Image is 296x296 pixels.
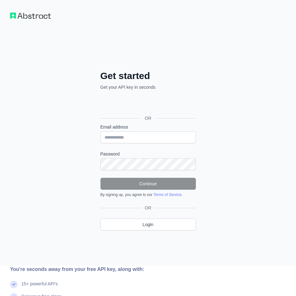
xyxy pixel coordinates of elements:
a: Login [100,219,196,230]
span: OR [140,115,156,121]
h2: Get started [100,70,196,82]
span: OR [142,205,154,211]
div: 15+ powerful API's [21,281,58,293]
p: Get your API key in seconds [100,84,196,90]
iframe: Sign in with Google Button [97,97,198,111]
label: Password [100,151,196,157]
button: Continue [100,178,196,190]
img: check mark [10,281,18,288]
label: Email address [100,124,196,130]
div: By signing up, you agree to our . [100,192,196,197]
a: Terms of Service [153,193,181,197]
img: Workflow [10,13,51,19]
div: You're seconds away from your free API key, along with: [10,266,203,273]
